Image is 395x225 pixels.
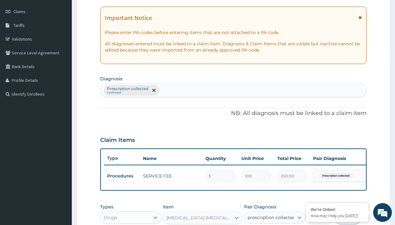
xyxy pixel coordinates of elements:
[36,71,86,134] span: We're online!
[311,213,364,218] p: How may I help you today?
[3,155,119,177] textarea: Type your message and hit 'Enter'
[12,31,25,47] img: d_794563401_company_1708531726252_794563401
[274,152,310,165] th: Total Price
[100,76,122,82] label: Diagnosis
[163,204,174,210] label: Item
[13,9,26,14] span: Claims
[107,91,148,94] small: Confirmed
[107,86,148,91] p: Prescription collected
[140,152,202,165] th: Name
[238,152,274,165] th: Unit Price
[104,170,140,182] td: Procedures
[105,29,362,36] p: Please enter PA codes before entering items that are not attached to a PA code
[166,215,232,221] div: [MEDICAL_DATA] [MEDICAL_DATA] 10MG X 30
[105,41,362,53] p: All diagnoses entered must be linked to a claim item. Diagnosis & Claim Items that are visible bu...
[151,87,157,93] span: remove selection option
[32,35,105,43] div: Chat with us now
[104,214,117,221] div: Drugs
[202,152,238,165] th: Quantity
[13,22,25,28] span: Tariffs
[244,204,276,210] label: Pair Diagnosis
[100,109,367,117] p: NB: All diagnosis must be linked to a claim item
[100,204,113,210] label: Types
[140,170,202,182] td: SERVICE FEE
[319,173,353,179] span: Prescription collected
[104,152,140,164] th: Type
[102,3,117,18] div: Minimize live chat window
[310,152,379,165] th: Pair Diagnosis
[311,207,364,212] div: We're Online!
[105,14,152,21] h1: Important Notice
[100,137,135,144] h3: Claim Items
